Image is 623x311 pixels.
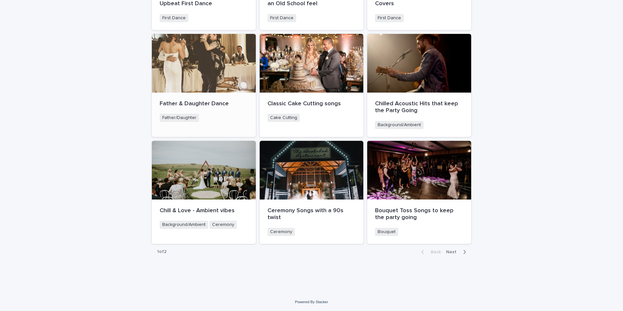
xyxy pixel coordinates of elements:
[210,221,237,229] span: Ceremony
[152,141,256,244] a: Chill & Love - Ambient vibesBackground/AmbientCeremony
[367,34,471,137] a: Chilled Acoustic Hits that keep the Party GoingBackground/Ambient
[268,114,300,122] span: Cake Cutting
[446,250,460,254] span: Next
[295,300,328,304] a: Powered By Stacker
[375,228,398,236] span: Bouquet
[260,34,364,137] a: Classic Cake Cutting songsCake Cutting
[375,207,463,221] p: Bouquet Toss Songs to keep the party going
[268,14,296,22] span: First Dance
[152,34,256,137] a: Father & Daughter DanceFather/Daughter
[160,221,208,229] span: Background/Ambient
[375,100,463,114] p: Chilled Acoustic Hits that keep the Party Going
[443,249,471,255] button: Next
[268,100,356,108] p: Classic Cake Cutting songs
[416,249,443,255] button: Back
[375,121,424,129] span: Background/Ambient
[427,250,441,254] span: Back
[268,228,295,236] span: Ceremony
[268,207,356,221] p: Ceremony Songs with a 90s twist
[160,207,248,215] p: Chill & Love - Ambient vibes
[367,141,471,244] a: Bouquet Toss Songs to keep the party goingBouquet
[160,114,199,122] span: Father/Daughter
[260,141,364,244] a: Ceremony Songs with a 90s twistCeremony
[375,14,404,22] span: First Dance
[160,14,188,22] span: First Dance
[152,244,172,260] p: 1 of 2
[160,100,248,108] p: Father & Daughter Dance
